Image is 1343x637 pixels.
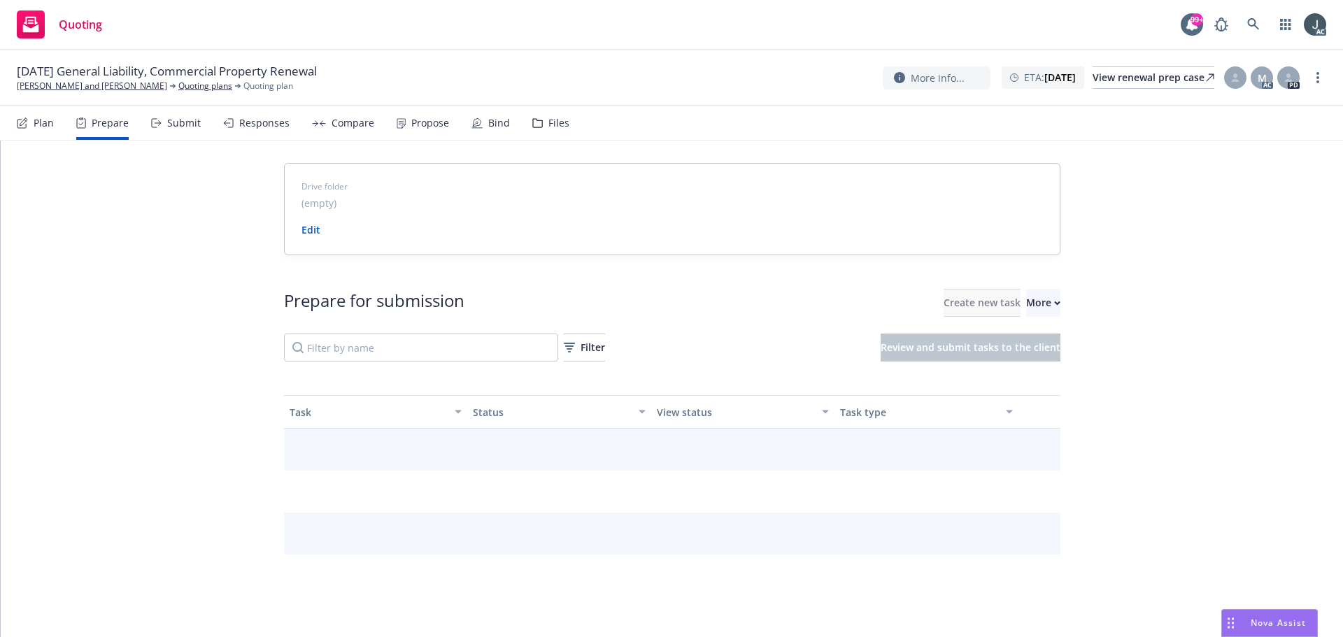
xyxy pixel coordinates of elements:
a: Switch app [1272,10,1300,38]
span: Review and submit tasks to the client [881,341,1060,354]
button: Status [467,395,651,429]
span: [DATE] General Liability, Commercial Property Renewal [17,63,317,80]
div: Propose [411,117,449,129]
button: Nova Assist [1221,609,1318,637]
button: More info... [883,66,990,90]
div: Task [290,405,447,420]
div: View renewal prep case [1093,67,1214,88]
strong: [DATE] [1044,71,1076,84]
a: View renewal prep case [1093,66,1214,89]
div: 99+ [1191,13,1203,26]
a: Report a Bug [1207,10,1235,38]
div: More [1026,289,1060,316]
a: Quoting [11,5,108,44]
span: M [1258,71,1267,85]
div: Plan [34,117,54,129]
a: Edit [301,223,320,236]
a: [PERSON_NAME] and [PERSON_NAME] [17,80,167,92]
span: Quoting [59,19,102,30]
div: Submit [167,117,201,129]
span: (empty) [301,196,336,210]
div: Status [473,405,630,420]
div: View status [657,405,814,420]
button: Create new task [944,289,1021,317]
div: Prepare for submission [284,289,464,317]
div: Compare [332,117,374,129]
button: More [1026,289,1060,317]
span: Create new task [944,296,1021,309]
button: Task [284,395,468,429]
span: Drive folder [301,180,1043,193]
span: Nova Assist [1251,617,1306,629]
div: Filter [564,334,605,361]
div: Responses [239,117,290,129]
div: Drag to move [1222,610,1239,636]
button: Task type [834,395,1018,429]
a: Quoting plans [178,80,232,92]
div: Bind [488,117,510,129]
span: ETA : [1024,70,1076,85]
span: More info... [911,71,965,85]
button: Review and submit tasks to the client [881,334,1060,362]
button: View status [651,395,835,429]
img: photo [1304,13,1326,36]
a: more [1309,69,1326,86]
button: Filter [564,334,605,362]
div: Files [548,117,569,129]
div: Prepare [92,117,129,129]
input: Filter by name [284,334,558,362]
span: Quoting plan [243,80,293,92]
a: Search [1239,10,1267,38]
div: Task type [840,405,997,420]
